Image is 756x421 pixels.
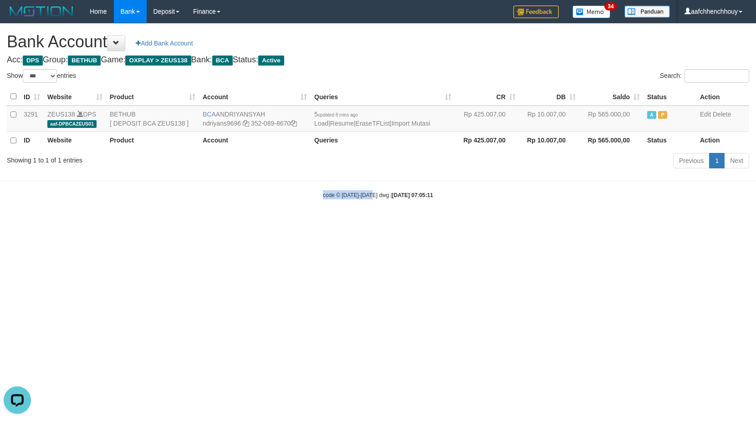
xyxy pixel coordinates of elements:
[44,106,106,132] td: DPS
[709,153,725,168] a: 1
[323,192,433,198] small: code © [DATE]-[DATE] dwg |
[203,120,241,127] a: ndriyans9696
[579,132,644,149] th: Rp 565.000,00
[4,4,31,31] button: Open LiveChat chat widget
[684,69,749,83] input: Search:
[199,132,311,149] th: Account
[519,106,579,132] td: Rp 10.007,00
[7,69,76,83] label: Show entries
[20,88,44,106] th: ID: activate to sort column ascending
[673,153,710,168] a: Previous
[47,120,97,128] span: aaf-DPBCAZEUS01
[7,33,749,51] h1: Bank Account
[314,111,430,127] span: | | |
[311,132,455,149] th: Queries
[579,88,644,106] th: Saldo: activate to sort column ascending
[243,120,249,127] a: Copy ndriyans9696 to clipboard
[392,192,433,198] strong: [DATE] 07:05:11
[660,69,749,83] label: Search:
[7,152,308,165] div: Showing 1 to 1 of 1 entries
[624,5,670,18] img: panduan.png
[125,56,191,66] span: OXPLAY > ZEUS138
[44,88,106,106] th: Website: activate to sort column ascending
[330,120,354,127] a: Resume
[203,111,216,118] span: BCA
[644,132,696,149] th: Status
[519,132,579,149] th: Rp 10.007,00
[47,111,75,118] a: ZEUS138
[44,132,106,149] th: Website
[106,106,199,132] td: BETHUB [ DEPOSIT BCA ZEUS138 ]
[356,120,390,127] a: EraseTFList
[696,132,749,149] th: Action
[7,5,76,18] img: MOTION_logo.png
[455,132,519,149] th: Rp 425.007,00
[519,88,579,106] th: DB: activate to sort column ascending
[314,120,328,127] a: Load
[23,69,57,83] select: Showentries
[199,106,311,132] td: ANDRIYANSYAH 352-089-8670
[20,106,44,132] td: 3291
[644,88,696,106] th: Status
[199,88,311,106] th: Account: activate to sort column ascending
[572,5,611,18] img: Button%20Memo.svg
[20,132,44,149] th: ID
[23,56,43,66] span: DPS
[658,111,667,119] span: Paused
[455,106,519,132] td: Rp 425.007,00
[314,111,358,118] span: 5
[318,112,358,117] span: updated 8 mins ago
[700,111,711,118] a: Edit
[291,120,297,127] a: Copy 3520898670 to clipboard
[106,88,199,106] th: Product: activate to sort column ascending
[7,56,749,65] h4: Acc: Group: Game: Bank: Status:
[68,56,101,66] span: BETHUB
[106,132,199,149] th: Product
[713,111,731,118] a: Delete
[212,56,233,66] span: BCA
[130,36,199,51] a: Add Bank Account
[258,56,284,66] span: Active
[311,88,455,106] th: Queries: activate to sort column ascending
[392,120,430,127] a: Import Mutasi
[579,106,644,132] td: Rp 565.000,00
[513,5,559,18] img: Feedback.jpg
[724,153,749,168] a: Next
[647,111,656,119] span: Active
[696,88,749,106] th: Action
[604,2,617,10] span: 34
[455,88,519,106] th: CR: activate to sort column ascending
